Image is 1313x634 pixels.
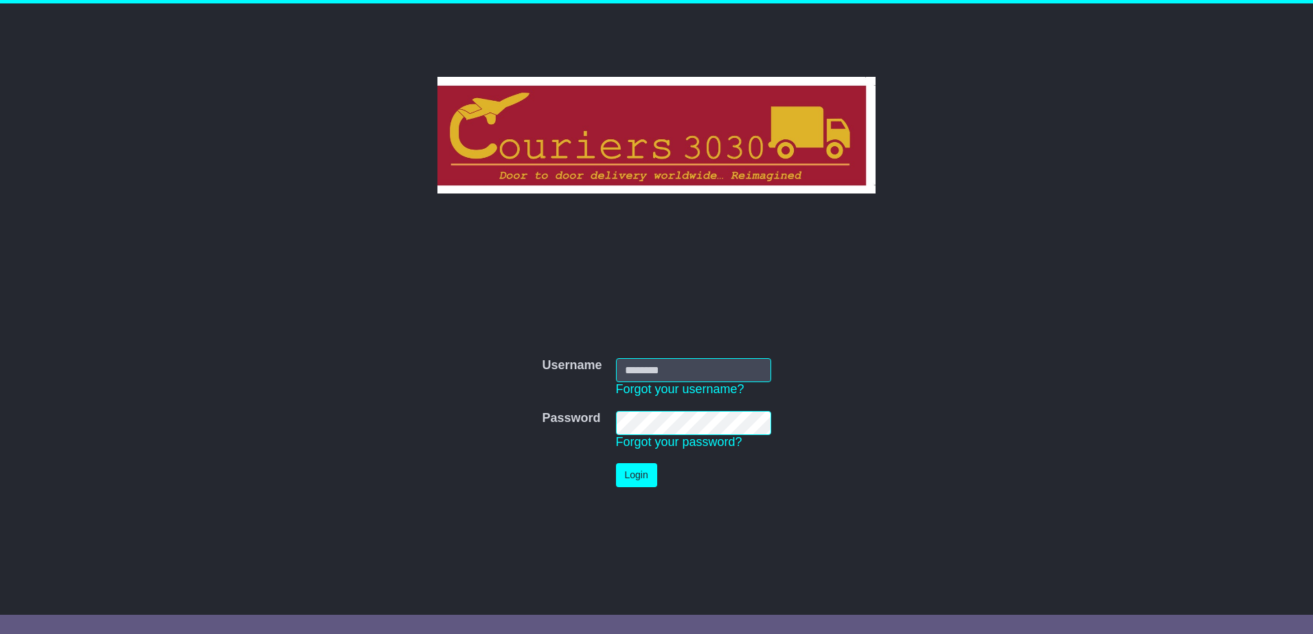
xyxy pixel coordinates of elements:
label: Password [542,411,600,426]
a: Forgot your username? [616,382,744,396]
img: Couriers 3030 [437,77,876,193]
label: Username [542,358,602,373]
a: Forgot your password? [616,435,742,449]
button: Login [616,463,657,487]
